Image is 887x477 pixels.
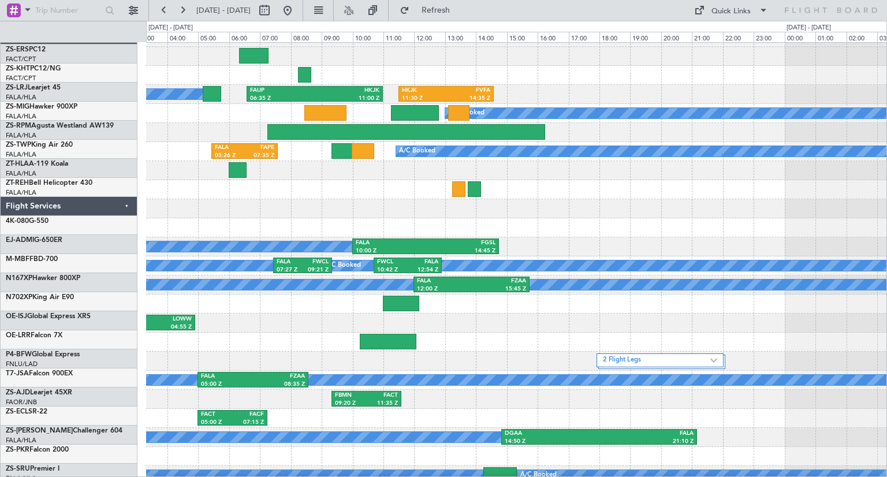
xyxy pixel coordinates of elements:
[815,32,846,42] div: 01:00
[233,411,264,419] div: FACF
[6,131,36,140] a: FALA/HLA
[6,370,29,377] span: T7-JSA
[6,436,36,445] a: FALA/HLA
[6,180,29,187] span: ZT-REH
[6,313,27,320] span: OE-ISJ
[229,32,260,42] div: 06:00
[688,1,774,20] button: Quick Links
[6,218,29,225] span: 4K-080
[6,65,61,72] a: ZS-KHTPC12/NG
[6,446,69,453] a: ZS-PKRFalcon 2000
[356,239,426,247] div: FALA
[6,294,74,301] a: N702XPKing Air E90
[630,32,661,42] div: 19:00
[6,46,46,53] a: ZS-ERSPC12
[6,141,73,148] a: ZS-TWPKing Air 260
[353,32,383,42] div: 10:00
[136,32,167,42] div: 03:00
[6,427,122,434] a: ZS-[PERSON_NAME]Challenger 604
[277,266,303,274] div: 07:27 Z
[599,32,630,42] div: 18:00
[538,32,568,42] div: 16:00
[6,370,73,377] a: T7-JSAFalcon 900EX
[6,46,29,53] span: ZS-ERS
[6,122,114,129] a: ZS-RPMAgusta Westland AW139
[250,95,315,103] div: 06:35 Z
[315,87,379,95] div: HKJK
[6,103,29,110] span: ZS-MIG
[201,372,253,381] div: FALA
[244,152,274,160] div: 07:35 Z
[402,95,446,103] div: 11:30 Z
[148,23,193,33] div: [DATE] - [DATE]
[6,188,36,197] a: FALA/HLA
[661,32,692,42] div: 20:00
[201,419,232,427] div: 05:00 Z
[6,408,28,415] span: ZS-ECL
[277,258,303,266] div: FALA
[426,239,495,247] div: FGSL
[603,356,710,366] label: 2 Flight Legs
[408,258,438,266] div: FALA
[599,438,693,446] div: 21:10 Z
[6,55,36,64] a: FACT/CPT
[366,392,397,400] div: FACT
[6,218,49,225] a: 4K-080G-550
[6,256,33,263] span: M-MBFF
[6,275,80,282] a: N167XPHawker 800XP
[505,438,599,446] div: 14:50 Z
[394,1,464,20] button: Refresh
[303,258,329,266] div: FWCL
[6,351,80,358] a: P4-BFWGlobal Express
[6,256,58,263] a: M-MBFFBD-700
[723,32,754,42] div: 22:00
[6,408,47,415] a: ZS-ECLSR-22
[472,277,526,285] div: FZAA
[303,266,329,274] div: 09:21 Z
[6,465,59,472] a: ZS-SRUPremier I
[412,6,460,14] span: Refresh
[335,392,366,400] div: FBMN
[6,112,36,121] a: FALA/HLA
[6,122,31,129] span: ZS-RPM
[6,427,73,434] span: ZS-[PERSON_NAME]
[6,446,29,453] span: ZS-PKR
[472,285,526,293] div: 15:45 Z
[198,32,229,42] div: 05:00
[377,266,408,274] div: 10:42 Z
[233,419,264,427] div: 07:15 Z
[785,32,815,42] div: 00:00
[201,381,253,389] div: 05:00 Z
[215,152,245,160] div: 05:26 Z
[445,32,476,42] div: 13:00
[6,389,30,396] span: ZS-AJD
[399,143,435,160] div: A/C Booked
[569,32,599,42] div: 17:00
[322,32,352,42] div: 09:00
[6,74,36,83] a: FACT/CPT
[260,32,290,42] div: 07:00
[6,65,30,72] span: ZS-KHT
[417,285,471,293] div: 12:00 Z
[599,430,693,438] div: FALA
[414,32,445,42] div: 12:00
[417,277,471,285] div: FALA
[710,358,717,363] img: arrow-gray.svg
[426,247,495,255] div: 14:45 Z
[6,465,30,472] span: ZS-SRU
[356,247,426,255] div: 10:00 Z
[244,144,274,152] div: FAPE
[446,87,490,95] div: FVFA
[253,381,305,389] div: 08:35 Z
[215,144,245,152] div: FALA
[6,141,31,148] span: ZS-TWP
[507,32,538,42] div: 15:00
[366,400,397,408] div: 11:35 Z
[476,32,506,42] div: 14:00
[408,266,438,274] div: 12:54 Z
[6,313,91,320] a: OE-ISJGlobal Express XRS
[6,180,92,187] a: ZT-REHBell Helicopter 430
[847,32,877,42] div: 02:00
[6,389,72,396] a: ZS-AJDLearjet 45XR
[6,161,68,167] a: ZT-HLAA-119 Koala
